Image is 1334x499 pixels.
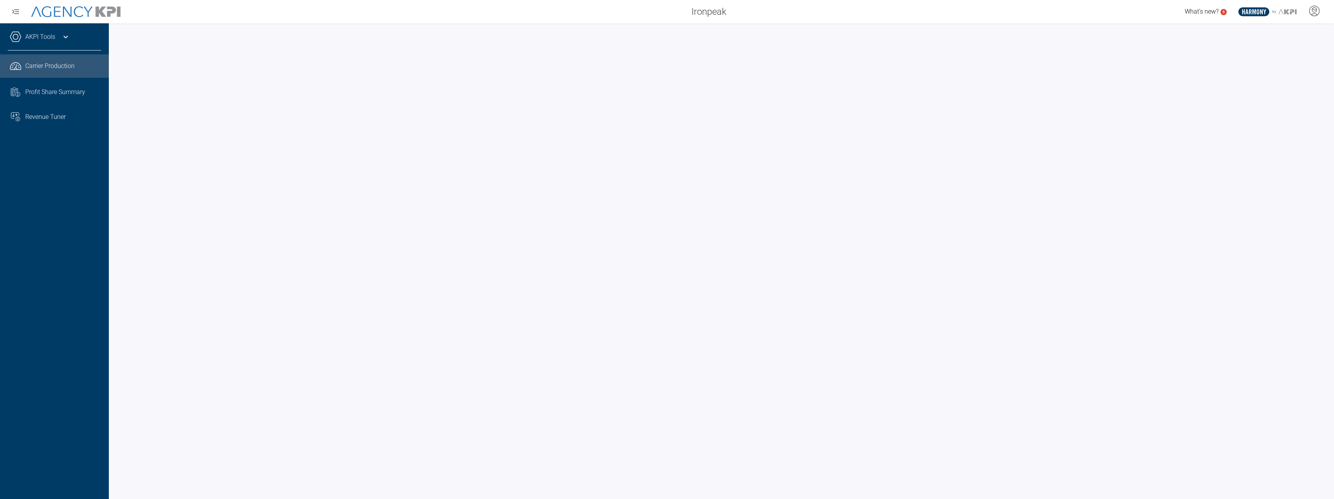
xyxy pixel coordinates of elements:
[25,61,75,71] span: Carrier Production
[25,112,66,122] span: Revenue Tuner
[25,87,85,97] span: Profit Share Summary
[1221,9,1227,15] a: 5
[691,5,726,19] span: Ironpeak
[25,32,55,42] a: AKPI Tools
[1185,8,1219,15] span: What's new?
[31,6,120,17] img: AgencyKPI
[1222,10,1225,14] text: 5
